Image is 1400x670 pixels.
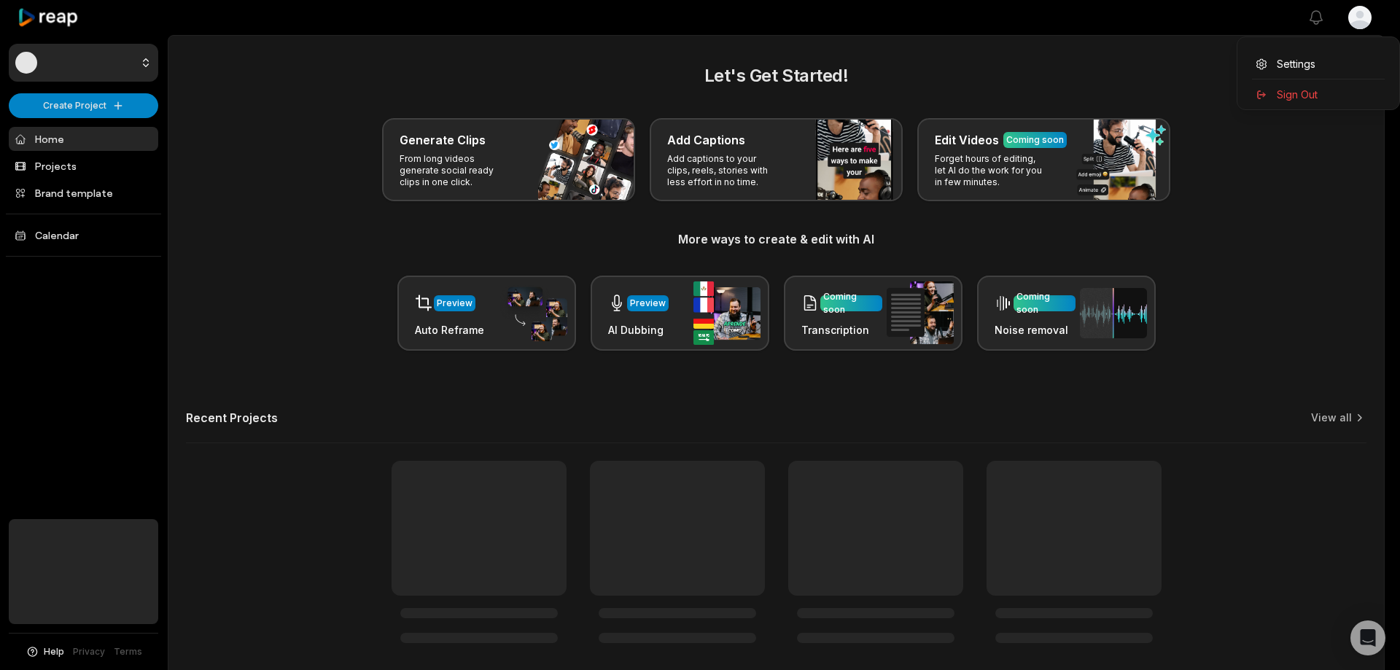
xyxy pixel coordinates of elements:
a: Calendar [9,223,158,247]
span: Help [44,645,64,658]
span: Sign Out [1277,87,1318,102]
h3: Add Captions [667,131,745,149]
a: Brand template [9,181,158,205]
img: ai_dubbing.png [693,281,761,345]
span: Settings [1277,56,1315,71]
img: transcription.png [887,281,954,344]
a: Terms [114,645,142,658]
div: Preview [437,297,472,310]
button: Create Project [9,93,158,118]
div: Open Intercom Messenger [1350,620,1385,655]
div: Coming soon [1016,290,1073,316]
p: Forget hours of editing, let AI do the work for you in few minutes. [935,153,1048,188]
p: From long videos generate social ready clips in one click. [400,153,513,188]
h3: Noise removal [995,322,1076,338]
img: auto_reframe.png [500,285,567,342]
h3: Generate Clips [400,131,486,149]
a: Projects [9,154,158,178]
h3: AI Dubbing [608,322,669,338]
h3: More ways to create & edit with AI [186,230,1366,248]
h3: Edit Videos [935,131,999,149]
div: Coming soon [1006,133,1064,147]
p: Add captions to your clips, reels, stories with less effort in no time. [667,153,780,188]
a: View all [1311,410,1352,425]
div: Coming soon [823,290,879,316]
div: Preview [630,297,666,310]
a: Home [9,127,158,151]
h3: Auto Reframe [415,322,484,338]
a: Privacy [73,645,105,658]
h2: Let's Get Started! [186,63,1366,89]
img: noise_removal.png [1080,288,1147,338]
h2: Recent Projects [186,410,278,425]
h3: Transcription [801,322,882,338]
